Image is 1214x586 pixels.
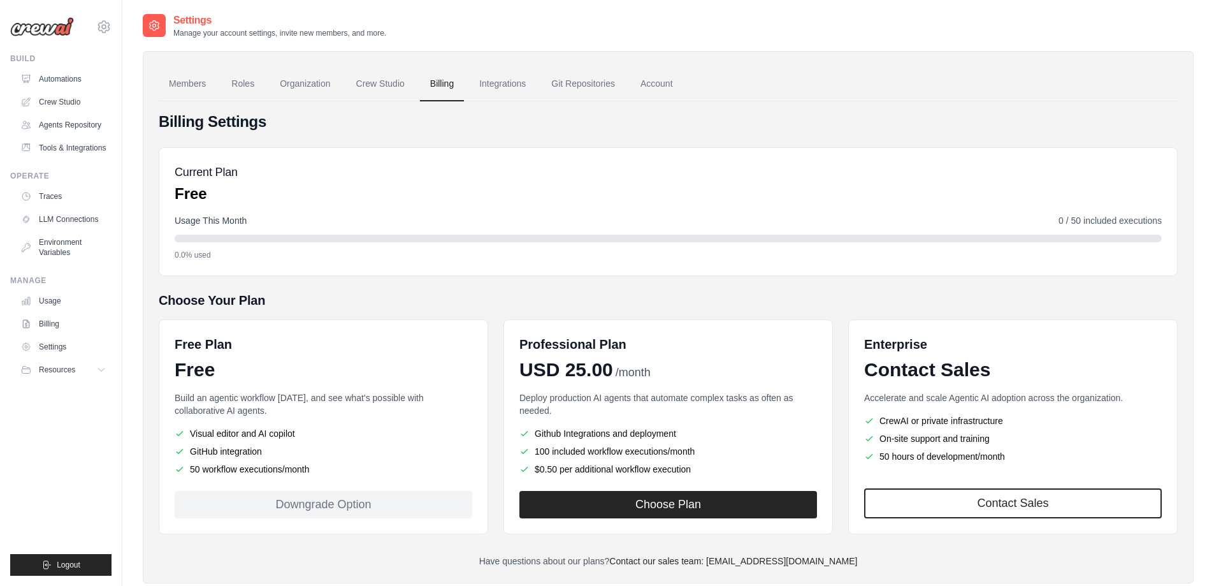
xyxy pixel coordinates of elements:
[10,275,112,286] div: Manage
[420,67,464,101] a: Billing
[57,560,80,570] span: Logout
[864,392,1162,404] p: Accelerate and scale Agentic AI adoption across the organization.
[15,337,112,357] a: Settings
[864,450,1162,463] li: 50 hours of development/month
[519,463,817,476] li: $0.50 per additional workflow execution
[15,360,112,380] button: Resources
[519,392,817,417] p: Deploy production AI agents that automate complex tasks as often as needed.
[159,112,1178,132] h4: Billing Settings
[175,335,232,353] h6: Free Plan
[175,491,472,518] div: Downgrade Option
[175,214,247,227] span: Usage This Month
[10,171,112,181] div: Operate
[175,392,472,417] p: Build an agentic workflow [DATE], and see what's possible with collaborative AI agents.
[609,556,857,566] a: Contact our sales team: [EMAIL_ADDRESS][DOMAIN_NAME]
[39,365,75,375] span: Resources
[630,67,683,101] a: Account
[175,184,238,204] p: Free
[15,186,112,207] a: Traces
[175,463,472,476] li: 50 workflow executions/month
[175,358,472,381] div: Free
[469,67,536,101] a: Integrations
[159,555,1178,568] p: Have questions about our plans?
[616,364,651,381] span: /month
[175,445,472,458] li: GitHub integration
[173,13,386,28] h2: Settings
[519,445,817,458] li: 100 included workflow executions/month
[175,427,472,440] li: Visual editor and AI copilot
[15,92,112,112] a: Crew Studio
[175,250,211,260] span: 0.0% used
[864,358,1162,381] div: Contact Sales
[864,414,1162,427] li: CrewAI or private infrastructure
[221,67,264,101] a: Roles
[175,163,238,181] h5: Current Plan
[15,138,112,158] a: Tools & Integrations
[270,67,340,101] a: Organization
[864,432,1162,445] li: On-site support and training
[519,427,817,440] li: Github Integrations and deployment
[519,335,626,353] h6: Professional Plan
[173,28,386,38] p: Manage your account settings, invite new members, and more.
[541,67,625,101] a: Git Repositories
[10,54,112,64] div: Build
[519,358,613,381] span: USD 25.00
[15,314,112,334] a: Billing
[864,488,1162,518] a: Contact Sales
[519,491,817,518] button: Choose Plan
[10,554,112,576] button: Logout
[159,291,1178,309] h5: Choose Your Plan
[15,69,112,89] a: Automations
[15,209,112,230] a: LLM Connections
[346,67,415,101] a: Crew Studio
[864,335,1162,353] h6: Enterprise
[10,17,74,36] img: Logo
[159,67,216,101] a: Members
[15,115,112,135] a: Agents Repository
[1059,214,1162,227] span: 0 / 50 included executions
[15,232,112,263] a: Environment Variables
[15,291,112,311] a: Usage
